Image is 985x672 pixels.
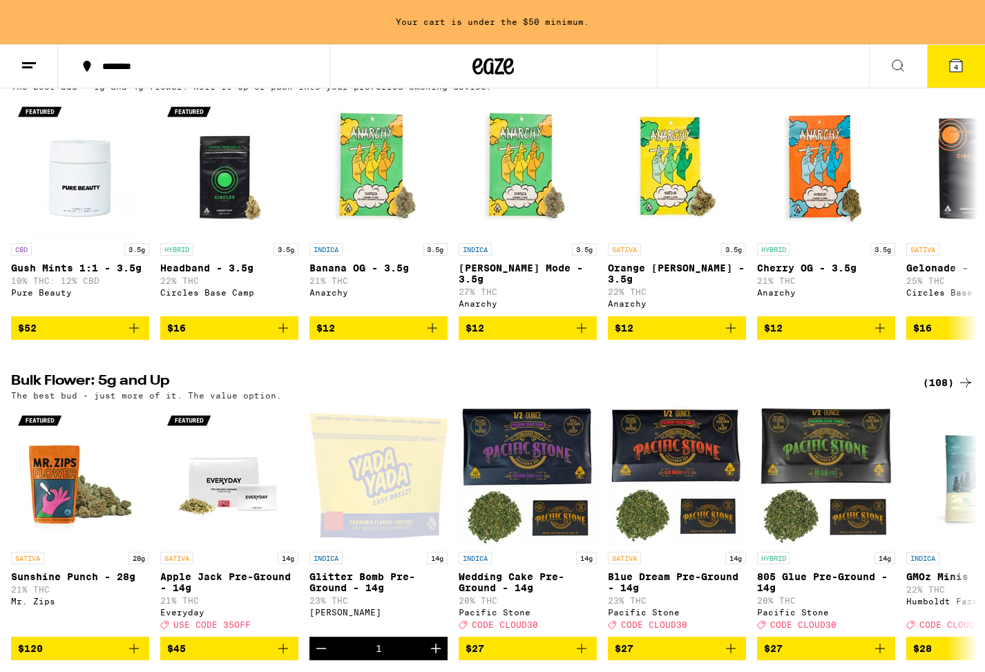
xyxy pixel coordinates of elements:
div: Circles Base Camp [160,288,298,297]
p: 27% THC [459,287,597,296]
img: Anarchy - Banana OG - 3.5g [309,98,448,236]
p: HYBRID [757,243,790,256]
button: Add to bag [11,316,149,340]
p: INDICA [906,552,939,564]
div: 1 [376,643,382,654]
p: 20% THC [459,596,597,605]
p: 10% THC: 12% CBD [11,276,149,285]
p: SATIVA [160,552,193,564]
span: $27 [764,643,783,654]
img: Pure Beauty - Gush Mints 1:1 - 3.5g [11,98,149,236]
img: Anarchy - Orange Runtz - 3.5g [608,98,746,236]
p: 14g [576,552,597,564]
div: [PERSON_NAME] [309,608,448,617]
span: $12 [466,323,484,334]
span: CODE CLOUD30 [621,621,687,630]
p: 21% THC [160,596,298,605]
a: Open page for Apple Jack Pre-Ground - 14g from Everyday [160,407,298,636]
p: 3.5g [721,243,746,256]
a: (108) [923,374,974,391]
a: Open page for Banana OG - 3.5g from Anarchy [309,98,448,316]
span: $27 [615,643,633,654]
button: Decrement [309,637,333,660]
div: Pacific Stone [608,608,746,617]
div: Pacific Stone [459,608,597,617]
div: Mr. Zips [11,597,149,606]
span: $45 [167,643,186,654]
p: 20% THC [757,596,895,605]
button: Add to bag [160,316,298,340]
img: Everyday - Apple Jack Pre-Ground - 14g [160,407,298,545]
span: $27 [466,643,484,654]
p: 3.5g [572,243,597,256]
span: USE CODE 35OFF [173,621,251,630]
p: 21% THC [757,276,895,285]
p: Glitter Bomb Pre-Ground - 14g [309,571,448,593]
p: 3.5g [870,243,895,256]
p: INDICA [309,243,343,256]
p: Headband - 3.5g [160,262,298,273]
span: CODE CLOUD30 [770,621,836,630]
p: 14g [427,552,448,564]
p: HYBRID [757,552,790,564]
span: $16 [167,323,186,334]
a: Open page for Runtz Mode - 3.5g from Anarchy [459,98,597,316]
a: Open page for Orange Runtz - 3.5g from Anarchy [608,98,746,316]
p: Banana OG - 3.5g [309,262,448,273]
span: $12 [316,323,335,334]
div: Anarchy [608,299,746,308]
button: Add to bag [608,316,746,340]
img: Pacific Stone - 805 Glue Pre-Ground - 14g [757,407,895,545]
a: Open page for Blue Dream Pre-Ground - 14g from Pacific Stone [608,407,746,636]
a: Open page for 805 Glue Pre-Ground - 14g from Pacific Stone [757,407,895,636]
span: $16 [913,323,932,334]
p: 21% THC [309,276,448,285]
p: 22% THC [608,287,746,296]
p: Gush Mints 1:1 - 3.5g [11,262,149,273]
a: Open page for Glitter Bomb Pre-Ground - 14g from Yada Yada [309,407,448,636]
p: INDICA [459,243,492,256]
p: SATIVA [11,552,44,564]
p: [PERSON_NAME] Mode - 3.5g [459,262,597,285]
button: Add to bag [459,637,597,660]
p: 28g [128,552,149,564]
p: 805 Glue Pre-Ground - 14g [757,571,895,593]
p: Orange [PERSON_NAME] - 3.5g [608,262,746,285]
button: Add to bag [11,637,149,660]
span: $12 [615,323,633,334]
a: Open page for Headband - 3.5g from Circles Base Camp [160,98,298,316]
span: $28 [913,643,932,654]
img: Pacific Stone - Wedding Cake Pre-Ground - 14g [459,407,597,545]
button: Increment [424,637,448,660]
div: Pacific Stone [757,608,895,617]
p: 14g [725,552,746,564]
p: Blue Dream Pre-Ground - 14g [608,571,746,593]
img: Mr. Zips - Sunshine Punch - 28g [11,407,149,545]
a: Open page for Gush Mints 1:1 - 3.5g from Pure Beauty [11,98,149,316]
a: Open page for Cherry OG - 3.5g from Anarchy [757,98,895,316]
p: 23% THC [309,596,448,605]
button: Add to bag [757,316,895,340]
div: Anarchy [309,288,448,297]
div: Anarchy [757,288,895,297]
span: CODE CLOUD30 [472,621,538,630]
p: 23% THC [608,596,746,605]
p: Sunshine Punch - 28g [11,571,149,582]
div: Anarchy [459,299,597,308]
button: Add to bag [309,316,448,340]
img: Anarchy - Cherry OG - 3.5g [757,98,895,236]
p: HYBRID [160,243,193,256]
button: Add to bag [160,637,298,660]
span: $52 [18,323,37,334]
span: 4 [954,63,958,71]
img: Anarchy - Runtz Mode - 3.5g [459,98,597,236]
p: 14g [278,552,298,564]
button: 4 [927,45,985,88]
p: 3.5g [124,243,149,256]
p: 3.5g [274,243,298,256]
a: Open page for Wedding Cake Pre-Ground - 14g from Pacific Stone [459,407,597,636]
p: 14g [874,552,895,564]
a: Open page for Sunshine Punch - 28g from Mr. Zips [11,407,149,636]
div: Pure Beauty [11,288,149,297]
